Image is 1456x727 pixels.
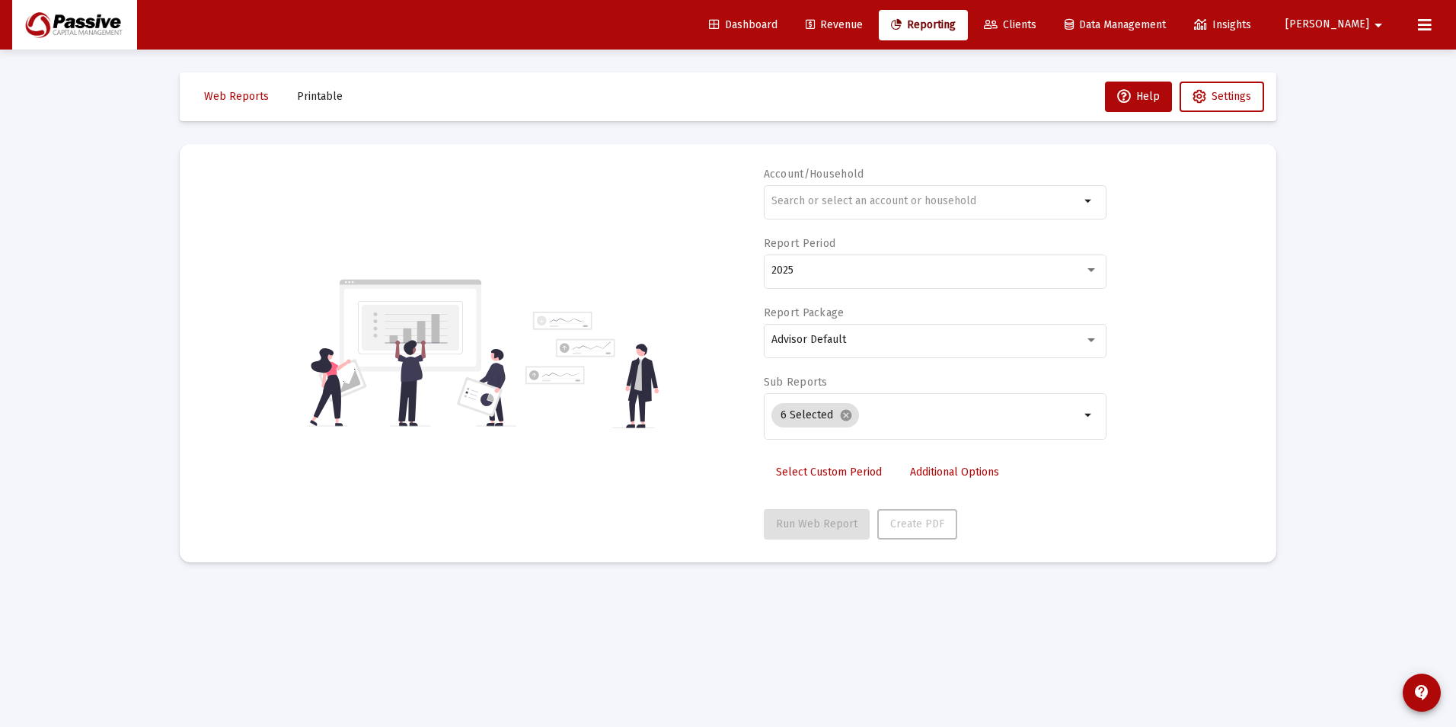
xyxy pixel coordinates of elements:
span: [PERSON_NAME] [1285,18,1369,31]
span: Clients [984,18,1036,31]
img: reporting-alt [525,312,659,428]
a: Insights [1182,10,1263,40]
mat-icon: arrow_drop_down [1080,406,1098,424]
mat-chip-list: Selection [771,400,1080,431]
img: reporting [307,277,516,428]
button: Run Web Report [764,509,870,540]
span: 2025 [771,264,793,277]
mat-icon: arrow_drop_down [1080,192,1098,210]
span: Run Web Report [776,517,857,530]
mat-icon: arrow_drop_down [1369,10,1387,40]
input: Search or select an account or household [771,195,1080,207]
a: Dashboard [697,10,790,40]
button: [PERSON_NAME] [1267,9,1406,40]
mat-chip: 6 Selected [771,403,859,428]
button: Printable [285,82,355,112]
span: Create PDF [890,517,944,530]
button: Help [1105,82,1172,112]
label: Sub Reports [764,376,828,389]
span: Additional Options [910,466,999,479]
button: Create PDF [877,509,957,540]
span: Settings [1212,90,1251,103]
a: Reporting [879,10,968,40]
mat-icon: cancel [839,408,853,422]
label: Report Period [764,237,836,250]
span: Insights [1194,18,1251,31]
span: Advisor Default [771,333,846,346]
a: Clients [972,10,1049,40]
a: Data Management [1052,10,1178,40]
span: Data Management [1065,18,1166,31]
span: Web Reports [204,90,269,103]
span: Printable [297,90,343,103]
img: Dashboard [24,10,126,40]
span: Dashboard [709,18,777,31]
span: Help [1117,90,1160,103]
span: Select Custom Period [776,466,882,479]
span: Reporting [891,18,956,31]
mat-icon: contact_support [1413,684,1431,702]
a: Revenue [793,10,875,40]
span: Revenue [806,18,863,31]
label: Account/Household [764,168,864,181]
button: Web Reports [192,82,281,112]
button: Settings [1180,82,1264,112]
label: Report Package [764,306,845,319]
